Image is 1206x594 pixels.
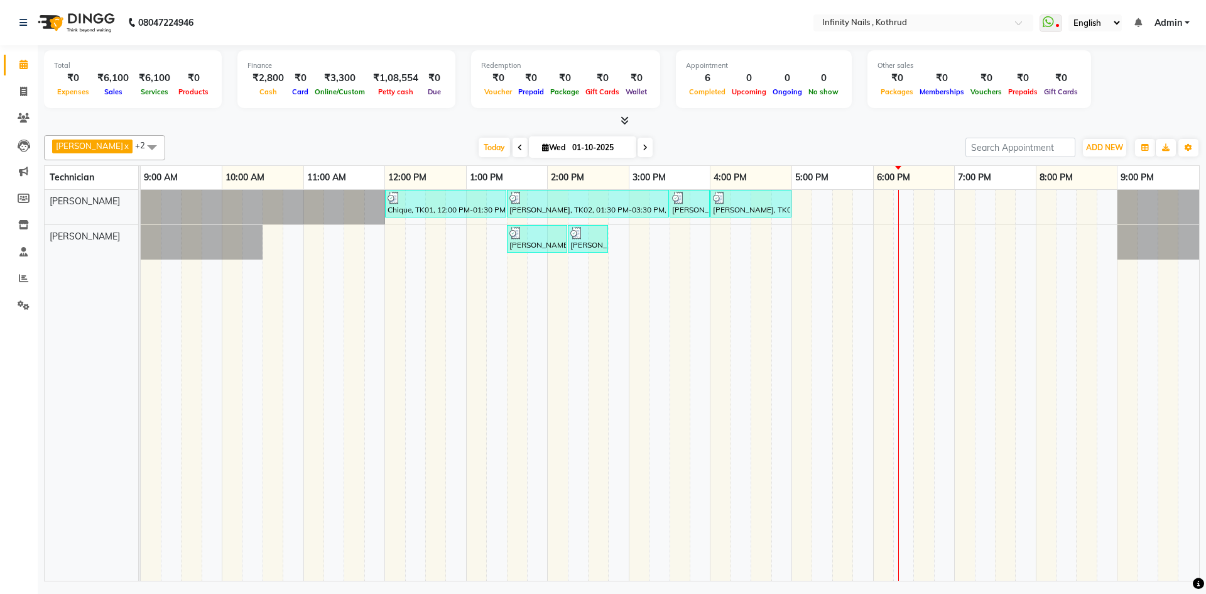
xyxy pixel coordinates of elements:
div: Total [54,60,212,71]
div: Finance [247,60,445,71]
div: ₹0 [54,71,92,85]
a: 11:00 AM [304,168,349,187]
div: Appointment [686,60,842,71]
span: Today [479,138,510,157]
div: ₹0 [423,71,445,85]
a: 6:00 PM [874,168,913,187]
span: ADD NEW [1086,143,1123,152]
div: [PERSON_NAME], TK02, 01:30 PM-03:30 PM, ACRYLIC EXTENSION [508,192,668,216]
div: ₹0 [967,71,1005,85]
a: 8:00 PM [1036,168,1076,187]
div: 0 [805,71,842,85]
div: ₹0 [289,71,312,85]
div: 6 [686,71,729,85]
a: 4:00 PM [710,168,750,187]
a: 2:00 PM [548,168,587,187]
span: Upcoming [729,87,769,96]
span: [PERSON_NAME] [50,195,120,207]
span: Cash [256,87,280,96]
span: Wallet [622,87,650,96]
div: ₹0 [582,71,622,85]
span: Due [425,87,444,96]
span: Gift Cards [582,87,622,96]
div: Redemption [481,60,650,71]
div: [PERSON_NAME] Tamanhkar, TK03, 01:30 PM-02:15 PM, GEL POLISH [508,227,566,251]
span: Services [138,87,171,96]
img: logo [32,5,118,40]
div: ₹0 [481,71,515,85]
span: Memberships [916,87,967,96]
div: ₹0 [1041,71,1081,85]
div: ₹6,100 [92,71,134,85]
button: ADD NEW [1083,139,1126,157]
a: 9:00 AM [141,168,181,187]
span: Packages [877,87,916,96]
a: x [123,141,129,151]
span: Petty cash [375,87,416,96]
div: Other sales [877,60,1081,71]
div: Chique, TK01, 12:00 PM-01:30 PM, Classic Spa Pedi,Classic Spa Meni [386,192,505,216]
a: 1:00 PM [467,168,506,187]
span: Completed [686,87,729,96]
span: No show [805,87,842,96]
span: Wed [539,143,568,152]
div: ₹0 [1005,71,1041,85]
a: 10:00 AM [222,168,268,187]
span: [PERSON_NAME] [50,231,120,242]
a: 5:00 PM [792,168,832,187]
span: Admin [1154,16,1182,30]
div: 0 [729,71,769,85]
span: Sales [101,87,126,96]
span: Expenses [54,87,92,96]
div: ₹0 [515,71,547,85]
div: ₹6,100 [134,71,175,85]
a: 9:00 PM [1117,168,1157,187]
div: [PERSON_NAME], TK04, 04:00 PM-05:00 PM, Classic Spa Pedi [712,192,790,216]
span: Technician [50,172,94,183]
div: ₹0 [622,71,650,85]
div: ₹0 [175,71,212,85]
div: 0 [769,71,805,85]
span: Voucher [481,87,515,96]
div: ₹0 [916,71,967,85]
span: Vouchers [967,87,1005,96]
div: ₹1,08,554 [368,71,423,85]
span: Ongoing [769,87,805,96]
span: +2 [135,140,155,150]
span: Prepaid [515,87,547,96]
div: ₹0 [877,71,916,85]
span: Prepaids [1005,87,1041,96]
input: 2025-10-01 [568,138,631,157]
div: ₹2,800 [247,71,289,85]
span: [PERSON_NAME] [56,141,123,151]
div: ₹3,300 [312,71,368,85]
div: ₹0 [547,71,582,85]
a: 12:00 PM [385,168,430,187]
input: Search Appointment [965,138,1075,157]
span: Products [175,87,212,96]
div: [PERSON_NAME], TK04, 03:30 PM-04:00 PM, Classic Spa Meni [671,192,709,216]
div: [PERSON_NAME] Tamanhkar, TK03, 02:15 PM-02:45 PM, Classic Spa Meni [569,227,607,251]
span: Card [289,87,312,96]
span: Gift Cards [1041,87,1081,96]
span: Online/Custom [312,87,368,96]
b: 08047224946 [138,5,193,40]
a: 7:00 PM [955,168,994,187]
a: 3:00 PM [629,168,669,187]
span: Package [547,87,582,96]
